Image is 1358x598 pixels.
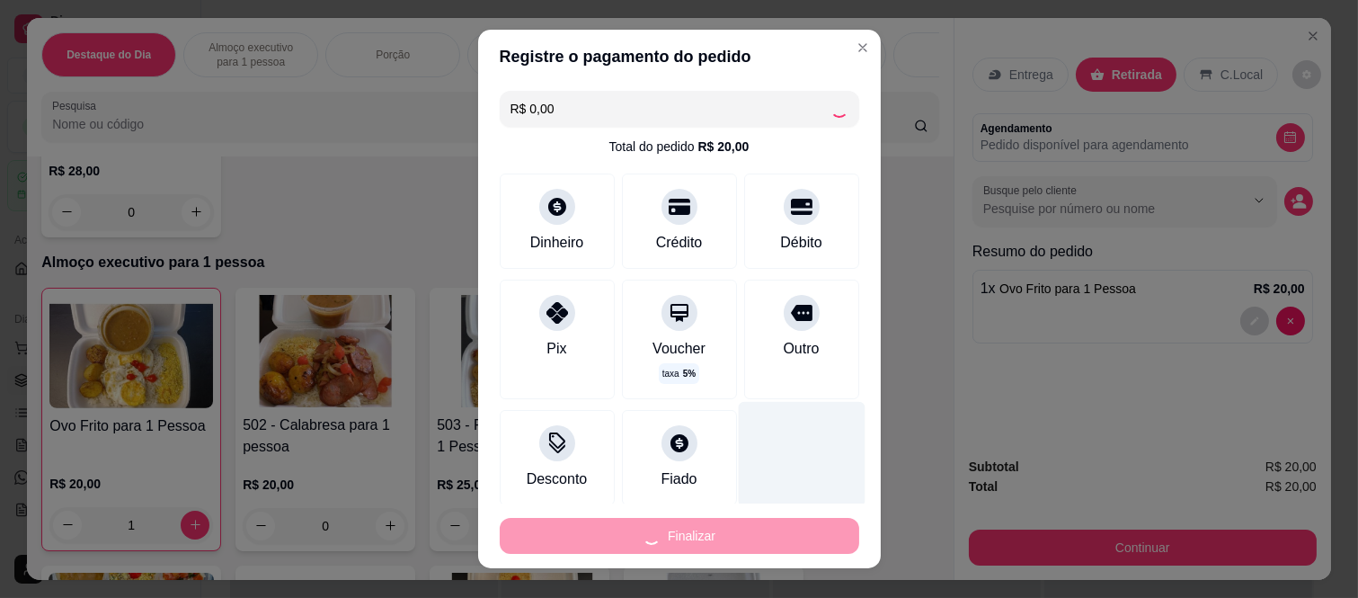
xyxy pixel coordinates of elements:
div: Outro [783,338,819,360]
p: taxa [662,367,696,380]
header: Registre o pagamento do pedido [478,30,881,84]
div: Loading [830,100,848,118]
div: R$ 20,00 [698,138,750,156]
input: Ex.: hambúrguer de cordeiro [510,91,830,127]
button: Close [848,33,877,62]
div: Crédito [656,232,703,254]
div: Débito [780,232,821,254]
div: Desconto [527,469,588,490]
span: 5 % [683,367,696,380]
div: Fiado [661,469,697,490]
div: Pix [546,338,566,360]
div: Total do pedido [609,138,750,156]
div: Dinheiro [530,232,584,254]
div: Voucher [652,338,706,360]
